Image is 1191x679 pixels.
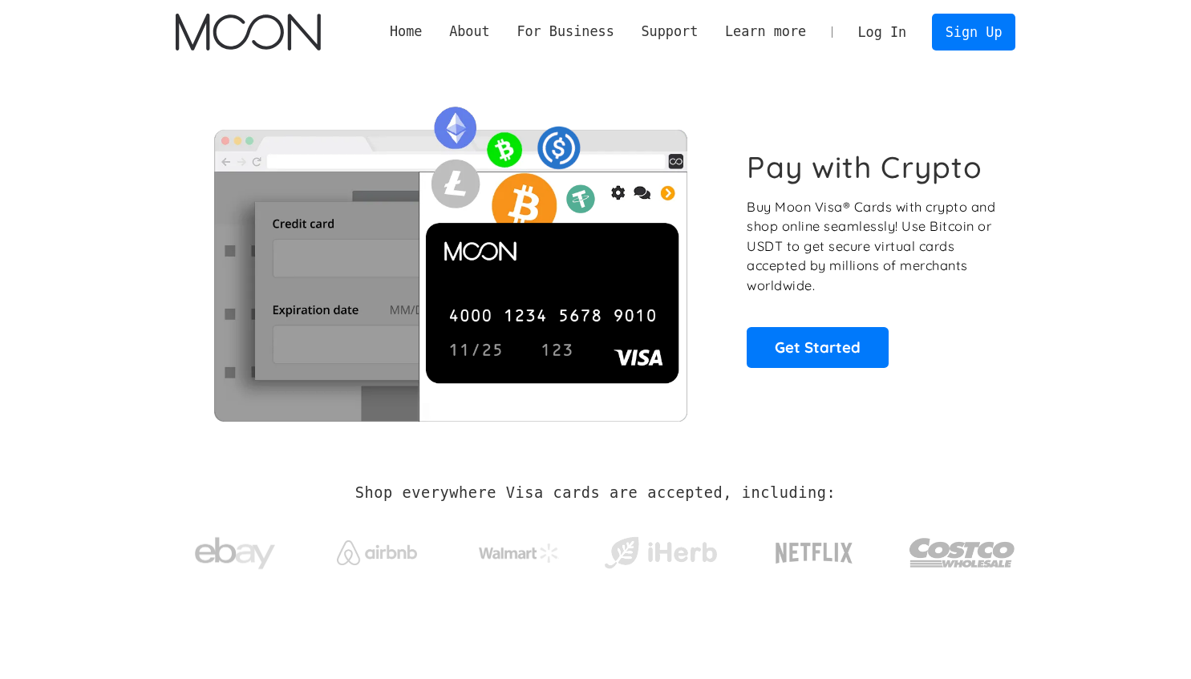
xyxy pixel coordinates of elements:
[317,524,436,573] a: Airbnb
[845,14,920,50] a: Log In
[641,22,698,42] div: Support
[337,540,417,565] img: Airbnb
[774,533,854,573] img: Netflix
[932,14,1015,50] a: Sign Up
[628,22,711,42] div: Support
[725,22,806,42] div: Learn more
[449,22,490,42] div: About
[711,22,820,42] div: Learn more
[601,532,720,574] img: iHerb
[176,14,321,51] img: Moon Logo
[459,527,578,571] a: Walmart
[517,22,614,42] div: For Business
[176,95,725,421] img: Moon Cards let you spend your crypto anywhere Visa is accepted.
[176,14,321,51] a: home
[743,517,886,581] a: Netflix
[747,327,889,367] a: Get Started
[747,197,998,296] p: Buy Moon Visa® Cards with crypto and shop online seamlessly! Use Bitcoin or USDT to get secure vi...
[355,484,836,502] h2: Shop everywhere Visa cards are accepted, including:
[479,544,559,563] img: Walmart
[376,22,435,42] a: Home
[195,528,275,579] img: ebay
[747,149,982,185] h1: Pay with Crypto
[504,22,628,42] div: For Business
[601,516,720,582] a: iHerb
[435,22,503,42] div: About
[909,507,1016,591] a: Costco
[909,523,1016,583] img: Costco
[176,512,295,587] a: ebay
